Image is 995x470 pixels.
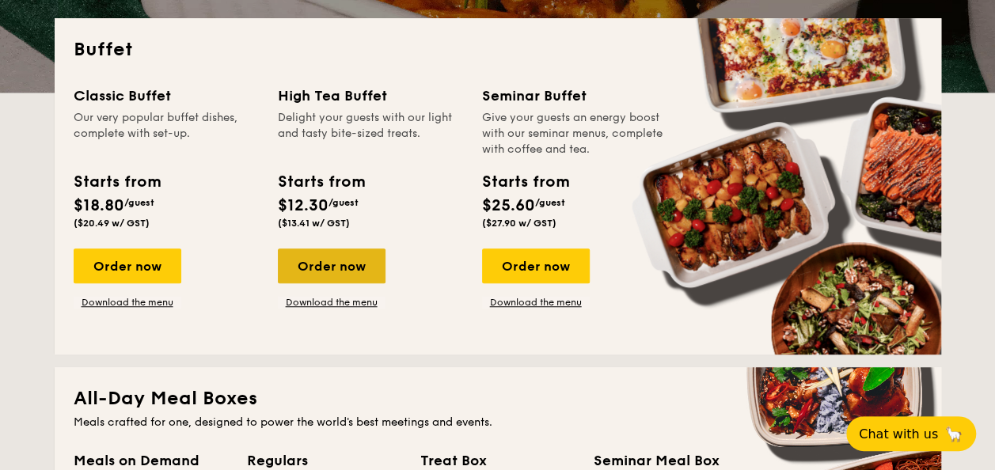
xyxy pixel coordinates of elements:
[74,296,181,309] a: Download the menu
[278,196,329,215] span: $12.30
[329,197,359,208] span: /guest
[74,85,259,107] div: Classic Buffet
[482,170,568,194] div: Starts from
[482,110,667,157] div: Give your guests an energy boost with our seminar menus, complete with coffee and tea.
[482,85,667,107] div: Seminar Buffet
[278,110,463,157] div: Delight your guests with our light and tasty bite-sized treats.
[846,416,976,451] button: Chat with us🦙
[859,426,938,442] span: Chat with us
[74,386,922,411] h2: All-Day Meal Boxes
[278,218,350,229] span: ($13.41 w/ GST)
[74,415,922,430] div: Meals crafted for one, designed to power the world's best meetings and events.
[124,197,154,208] span: /guest
[74,218,150,229] span: ($20.49 w/ GST)
[482,248,590,283] div: Order now
[278,296,385,309] a: Download the menu
[278,248,385,283] div: Order now
[74,37,922,63] h2: Buffet
[482,218,556,229] span: ($27.90 w/ GST)
[278,85,463,107] div: High Tea Buffet
[944,425,963,443] span: 🦙
[74,248,181,283] div: Order now
[482,296,590,309] a: Download the menu
[278,170,364,194] div: Starts from
[74,110,259,157] div: Our very popular buffet dishes, complete with set-up.
[74,170,160,194] div: Starts from
[74,196,124,215] span: $18.80
[482,196,535,215] span: $25.60
[535,197,565,208] span: /guest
